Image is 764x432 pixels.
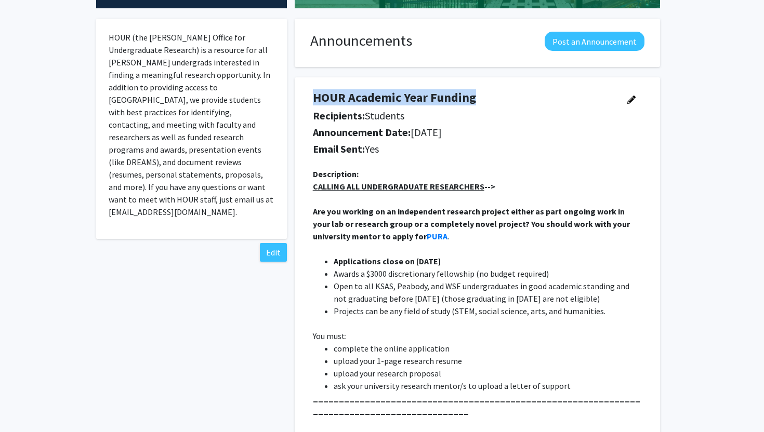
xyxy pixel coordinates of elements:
[313,110,613,122] h5: Students
[313,330,642,342] p: You must:
[313,109,365,122] b: Recipients:
[313,90,613,105] h4: HOUR Academic Year Funding
[334,342,642,355] li: complete the online application
[334,256,441,266] strong: Applications close on [DATE]
[310,32,412,50] h1: Announcements
[313,206,631,241] strong: Are you working on an independent research project either as part ongoing work in your lab or res...
[334,367,642,380] li: upload your research proposal
[334,380,642,392] li: ask your university research mentor/s to upload a letter of support
[313,168,642,180] div: Description:
[109,31,274,218] p: HOUR (the [PERSON_NAME] Office for Undergraduate Research) is a resource for all [PERSON_NAME] un...
[8,385,44,424] iframe: Chat
[427,231,447,241] a: PURA
[260,243,287,262] button: Edit
[313,205,642,242] p: .
[313,181,495,192] strong: -->
[313,126,613,139] h5: [DATE]
[545,32,644,51] button: Post an Announcement
[334,355,642,367] li: upload your 1-page research resume
[313,126,411,139] b: Announcement Date:
[313,393,640,416] strong: _____________________________________________________________________________________________
[334,280,642,305] li: Open to all KSAS, Peabody, and WSE undergraduates in good academic standing and not graduating be...
[313,143,613,155] h5: Yes
[313,181,484,192] u: CALLING ALL UNDERGRADUATE RESEARCHERS
[334,305,642,317] li: Projects can be any field of study (STEM, social science, arts, and humanities.
[313,142,365,155] b: Email Sent:
[334,267,642,280] li: Awards a $3000 discretionary fellowship (no budget required)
